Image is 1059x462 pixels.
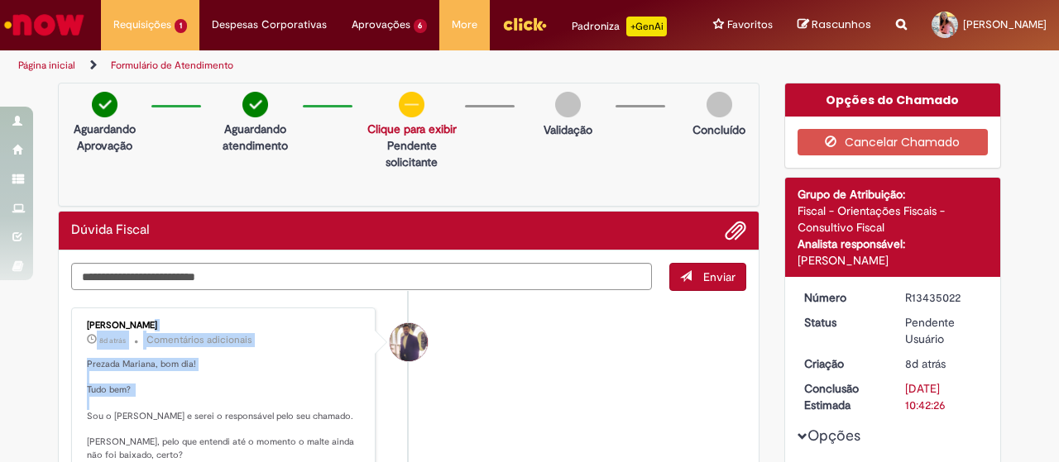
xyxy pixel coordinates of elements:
[703,269,736,284] span: Enviar
[502,12,547,36] img: click_logo_yellow_360x200.png
[146,333,252,347] small: Comentários adicionais
[798,17,871,33] a: Rascunhos
[544,121,592,138] p: Validação
[798,129,989,155] button: Cancelar Chamado
[905,314,982,347] div: Pendente Usuário
[798,252,989,269] div: [PERSON_NAME]
[905,380,982,413] div: [DATE] 10:42:26
[92,92,117,117] img: check-circle-green.png
[87,321,362,331] div: [PERSON_NAME]
[812,17,871,32] span: Rascunhos
[367,121,457,136] a: Clique para exibir
[905,356,946,371] span: 8d atrás
[113,17,171,33] span: Requisições
[692,121,745,138] p: Concluído
[626,17,667,36] p: +GenAi
[798,236,989,252] div: Analista responsável:
[212,17,327,33] span: Despesas Corporativas
[175,19,187,33] span: 1
[71,263,652,290] textarea: Digite sua mensagem aqui...
[798,186,989,202] div: Grupo de Atribuição:
[572,17,667,36] div: Padroniza
[12,50,693,81] ul: Trilhas de página
[99,336,126,345] time: 21/08/2025 11:00:38
[792,289,894,306] dt: Número
[71,223,150,238] h2: Dúvida Fiscal Histórico de tíquete
[18,59,75,72] a: Página inicial
[87,358,362,462] p: Prezada Mariana, bom dia! Tudo bem? Sou o [PERSON_NAME] e serei o responsável pelo seu chamado. [...
[555,92,581,117] img: img-circle-grey.png
[727,17,773,33] span: Favoritos
[414,19,428,33] span: 6
[390,323,428,361] div: Gabriel Rodrigues Barao
[963,17,1047,31] span: [PERSON_NAME]
[707,92,732,117] img: img-circle-grey.png
[367,137,457,170] p: Pendente solicitante
[905,289,982,306] div: R13435022
[725,220,746,241] button: Adicionar anexos
[792,314,894,331] dt: Status
[111,59,233,72] a: Formulário de Atendimento
[669,263,746,291] button: Enviar
[798,202,989,236] div: Fiscal - Orientações Fiscais - Consultivo Fiscal
[399,92,424,117] img: circle-minus.png
[65,121,143,154] p: Aguardando Aprovação
[216,121,294,154] p: Aguardando atendimento
[905,356,946,371] time: 21/08/2025 09:42:23
[905,355,982,372] div: 21/08/2025 09:42:23
[352,17,410,33] span: Aprovações
[242,92,268,117] img: check-circle-green.png
[99,336,126,345] span: 8d atrás
[785,83,1001,117] div: Opções do Chamado
[2,8,87,41] img: ServiceNow
[792,380,894,413] dt: Conclusão Estimada
[792,355,894,372] dt: Criação
[452,17,477,33] span: More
